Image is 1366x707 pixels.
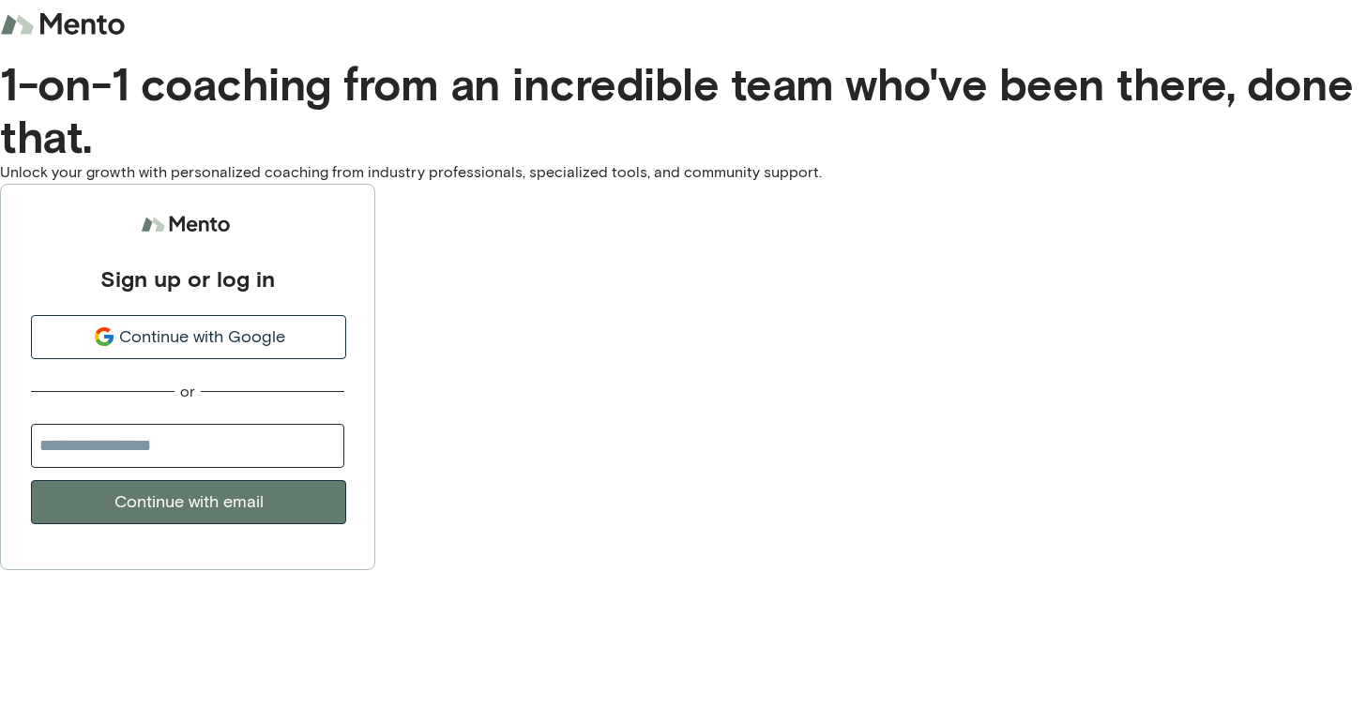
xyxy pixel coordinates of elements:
div: Sign up or log in [100,264,275,293]
span: Continue with Google [119,324,285,350]
img: logo.svg [141,207,235,242]
button: Continue with Google [31,315,346,359]
div: or [180,382,195,401]
button: Continue with email [31,480,346,524]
